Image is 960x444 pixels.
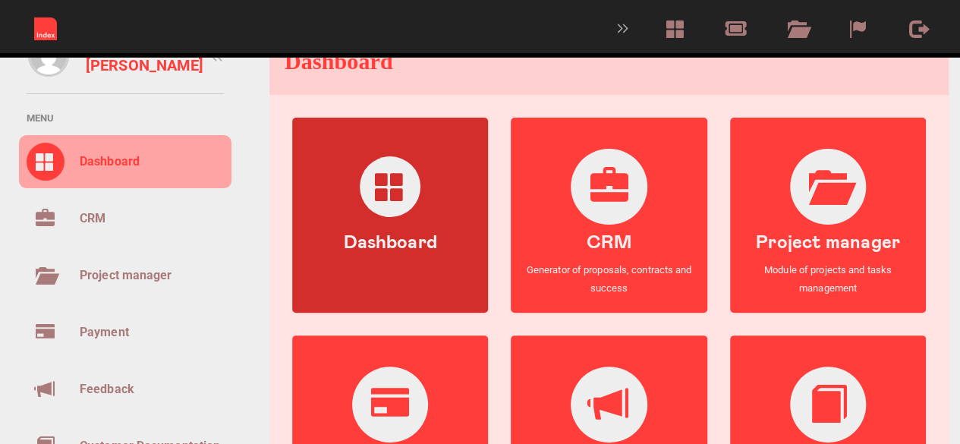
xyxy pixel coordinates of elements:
[511,133,707,313] a: CRM Generator of proposals, contracts and success
[80,321,129,344] div: Payment
[730,133,926,313] a: Project manager Module of projects and tasks management
[19,135,231,188] a: Dashboard
[756,233,900,253] h4: Project manager
[86,58,203,73] div: [PERSON_NAME]
[80,264,172,287] div: Project manager
[19,306,231,359] a: Payment
[587,233,631,253] h4: CRM
[745,261,911,298] span: Module of projects and tasks management
[80,207,105,230] div: CRM
[344,233,437,253] h4: Dashboard
[526,261,691,298] span: Generator of proposals, contracts and success
[292,133,488,313] a: Dashboard
[80,378,134,401] div: Feedback
[34,17,57,40] img: iwm-logo-2018.png
[11,94,239,128] div: Menu
[285,49,393,74] h1: Dashboard
[19,249,231,302] a: Project manager
[80,150,140,173] div: Dashboard
[19,363,231,416] a: Feedback
[19,192,231,245] a: CRM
